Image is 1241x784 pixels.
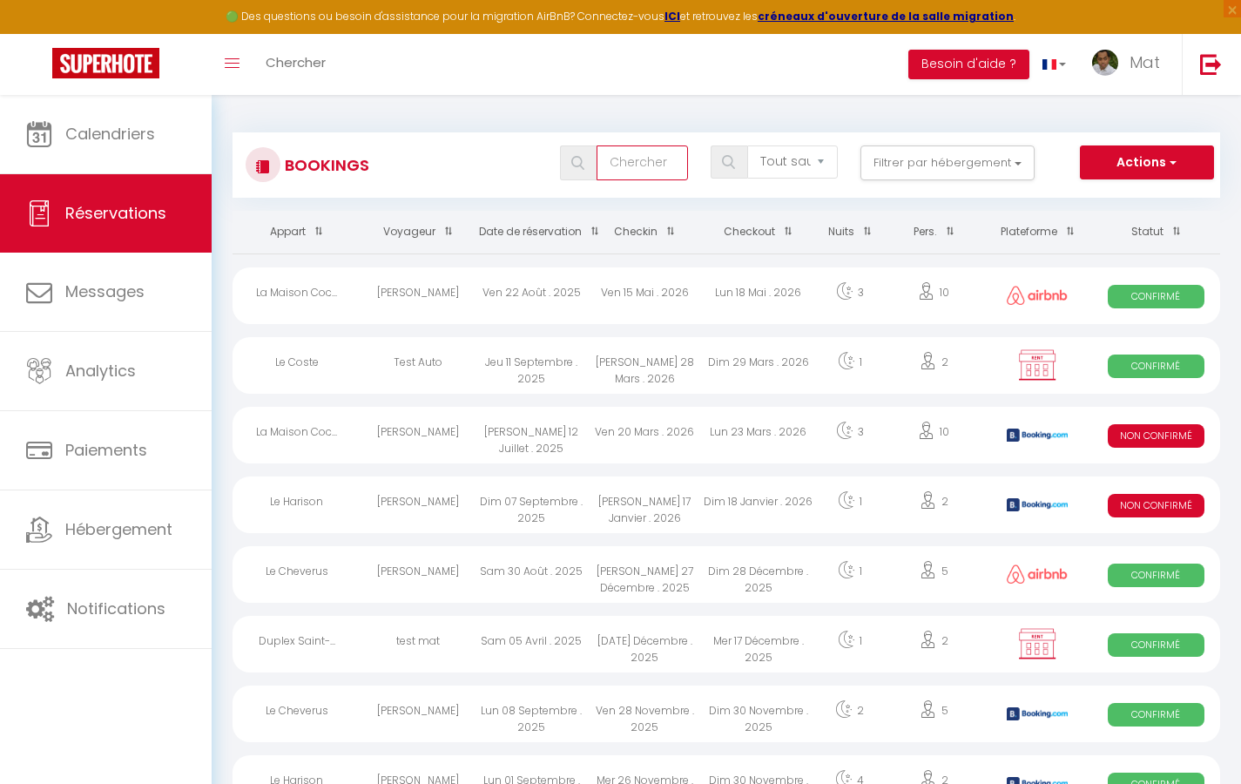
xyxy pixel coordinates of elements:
[860,145,1035,180] button: Filtrer par hébergement
[266,53,326,71] span: Chercher
[65,280,145,302] span: Messages
[253,34,339,95] a: Chercher
[52,48,159,78] img: Super Booking
[65,439,147,461] span: Paiements
[14,7,66,59] button: Ouvrir le widget de chat LiveChat
[983,211,1092,253] th: Sort by channel
[67,598,165,619] span: Notifications
[361,211,474,253] th: Sort by guest
[65,360,136,382] span: Analytics
[1092,211,1220,253] th: Sort by status
[588,211,701,253] th: Sort by checkin
[884,211,982,253] th: Sort by people
[815,211,884,253] th: Sort by nights
[664,9,680,24] a: ICI
[65,123,155,145] span: Calendriers
[233,211,361,253] th: Sort by rentals
[758,9,1014,24] a: créneaux d'ouverture de la salle migration
[1079,34,1182,95] a: ... Mat
[1080,145,1214,180] button: Actions
[702,211,815,253] th: Sort by checkout
[1200,53,1222,75] img: logout
[65,202,166,224] span: Réservations
[1092,50,1118,76] img: ...
[908,50,1029,79] button: Besoin d'aide ?
[475,211,588,253] th: Sort by booking date
[280,145,369,185] h3: Bookings
[597,145,687,180] input: Chercher
[65,518,172,540] span: Hébergement
[1130,51,1160,73] span: Mat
